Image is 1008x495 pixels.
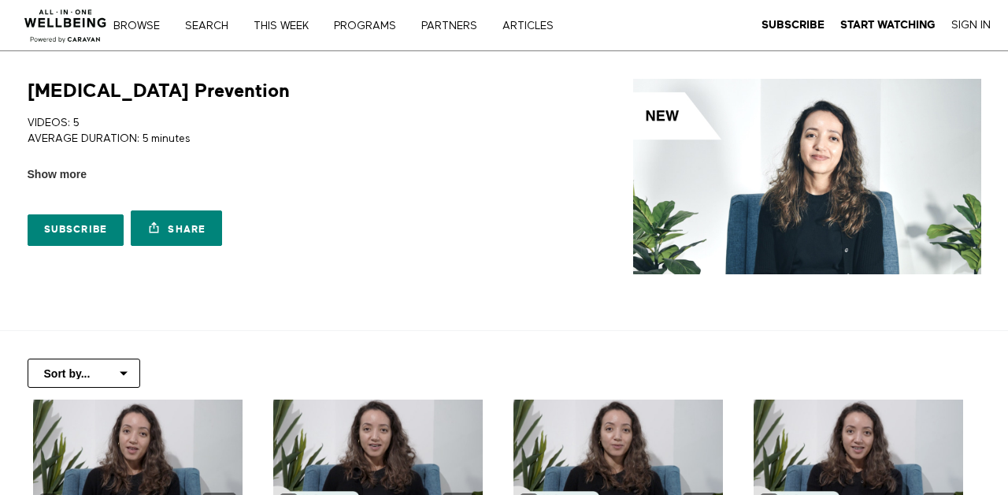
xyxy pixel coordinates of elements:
[28,166,87,183] span: Show more
[840,18,936,32] a: Start Watching
[131,210,222,246] a: Share
[124,17,586,33] nav: Primary
[951,18,991,32] a: Sign In
[328,20,413,32] a: PROGRAMS
[762,18,825,32] a: Subscribe
[840,19,936,31] strong: Start Watching
[108,20,176,32] a: Browse
[180,20,245,32] a: Search
[28,214,124,246] a: Subscribe
[762,19,825,31] strong: Subscribe
[248,20,325,32] a: THIS WEEK
[28,79,290,103] h1: [MEDICAL_DATA] Prevention
[416,20,494,32] a: PARTNERS
[28,115,498,147] p: VIDEOS: 5 AVERAGE DURATION: 5 minutes
[633,79,981,274] img: Skin Cancer Prevention
[497,20,570,32] a: ARTICLES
